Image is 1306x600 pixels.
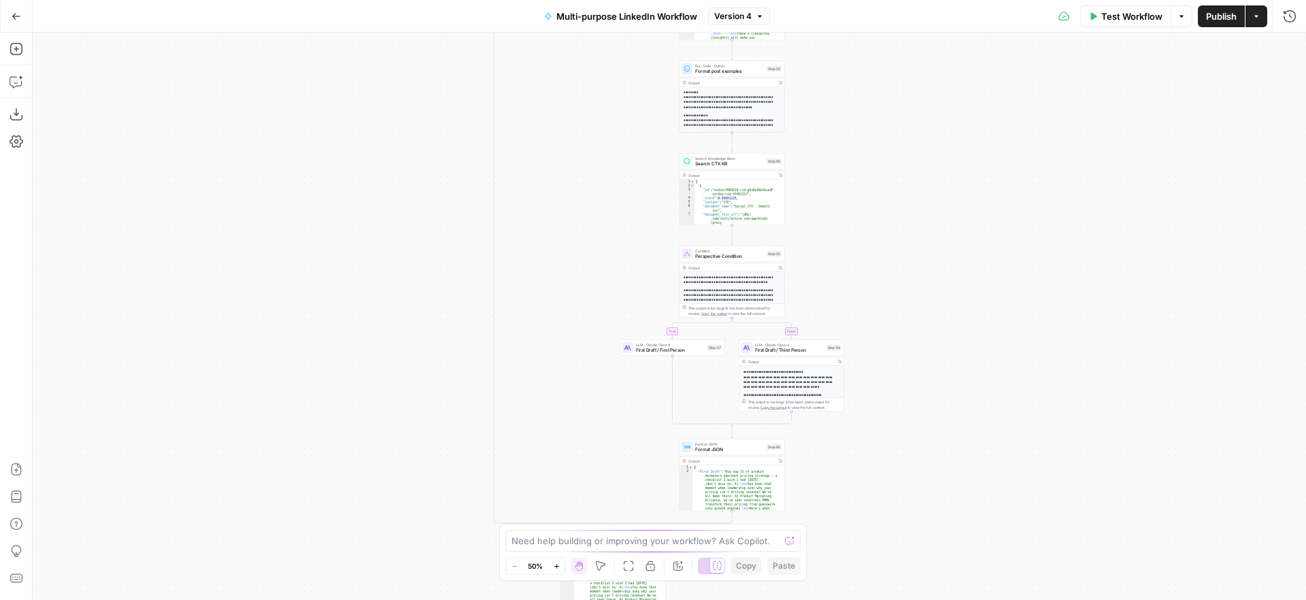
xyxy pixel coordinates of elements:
div: Format JSONFormat JSONStep 65Output{ "First Draft":"How top 1% of product marketers approach pric... [680,439,785,511]
button: Version 4 [708,7,770,25]
span: Search Knowledge Base [695,156,764,161]
span: Copy [736,560,756,572]
div: Search Knowledge BaseSearch CTX KBStep 56Output[ { "id":"vsdid:4985519:rid:gEuRud8sVGua3F -vxr6zp... [680,153,785,225]
div: 6 [680,204,694,212]
span: Multi-purpose LinkedIn Workflow [556,10,697,23]
span: Format post examples [695,68,764,75]
button: Paste [767,557,801,575]
div: This output is too large & has been abbreviated for review. to view the full content. [688,305,782,316]
div: Output [688,459,774,464]
span: 50% [528,561,543,571]
span: Search CTX KB [695,161,764,167]
span: Copy the output [701,312,727,316]
g: Edge from step_57 to step_50-conditional-end [673,356,733,427]
g: Edge from step_50 to step_58 [732,318,792,339]
div: This output is too large & has been abbreviated for review. to view the full content. [748,399,841,410]
g: Edge from step_51 to step_52 [731,40,733,60]
g: Edge from step_52 to step_56 [731,133,733,152]
div: Step 65 [767,444,782,450]
g: Edge from step_56 to step_50 [731,225,733,245]
span: Perspective Condition [695,253,764,260]
div: Step 52 [767,66,782,72]
span: First Draft / First Person [636,347,705,354]
span: Toggle code folding, rows 2 through 19 [690,184,694,188]
span: Paste [773,560,795,572]
div: Output [748,359,834,365]
button: Test Workflow [1080,5,1171,27]
span: Test Workflow [1101,10,1162,23]
div: Step 57 [707,345,722,351]
button: Multi-purpose LinkedIn Workflow [536,5,705,27]
div: 5 [680,200,694,204]
button: Publish [1198,5,1245,27]
span: Format JSON [695,446,764,453]
span: Toggle code folding, rows 1 through 3 [689,465,693,469]
span: Publish [1206,10,1237,23]
g: Edge from step_50 to step_57 [671,318,732,339]
g: Edge from step_65 to step_23-conditional-end [613,511,732,527]
g: Edge from step_58 to step_50-conditional-end [732,412,792,427]
g: Edge from step_50-conditional-end to step_65 [731,426,733,439]
span: First Draft / Third Person [755,347,824,354]
div: Output [688,265,774,271]
span: LLM · Claude Opus 4 [755,342,824,348]
div: Output [688,173,774,178]
div: 1 [680,180,694,184]
div: 3 [680,188,694,196]
button: Copy [731,557,762,575]
div: Step 56 [767,159,782,165]
span: LLM · Claude Opus 4 [636,342,705,348]
div: 7 [680,212,694,245]
div: 2 [680,184,694,188]
span: Copy the output [760,405,786,410]
div: Output [688,80,774,86]
span: Run Code · Python [695,63,764,69]
div: 4 [680,196,694,200]
span: Version 4 [714,10,752,22]
span: Toggle code folding, rows 1 through 56 [690,180,694,184]
div: 1 [680,465,693,469]
span: Format JSON [695,441,764,447]
span: Condition [695,248,764,254]
div: LLM · Claude Opus 4First Draft / First PersonStep 57 [620,339,725,356]
div: Step 58 [826,345,841,351]
div: Step 50 [767,251,782,257]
